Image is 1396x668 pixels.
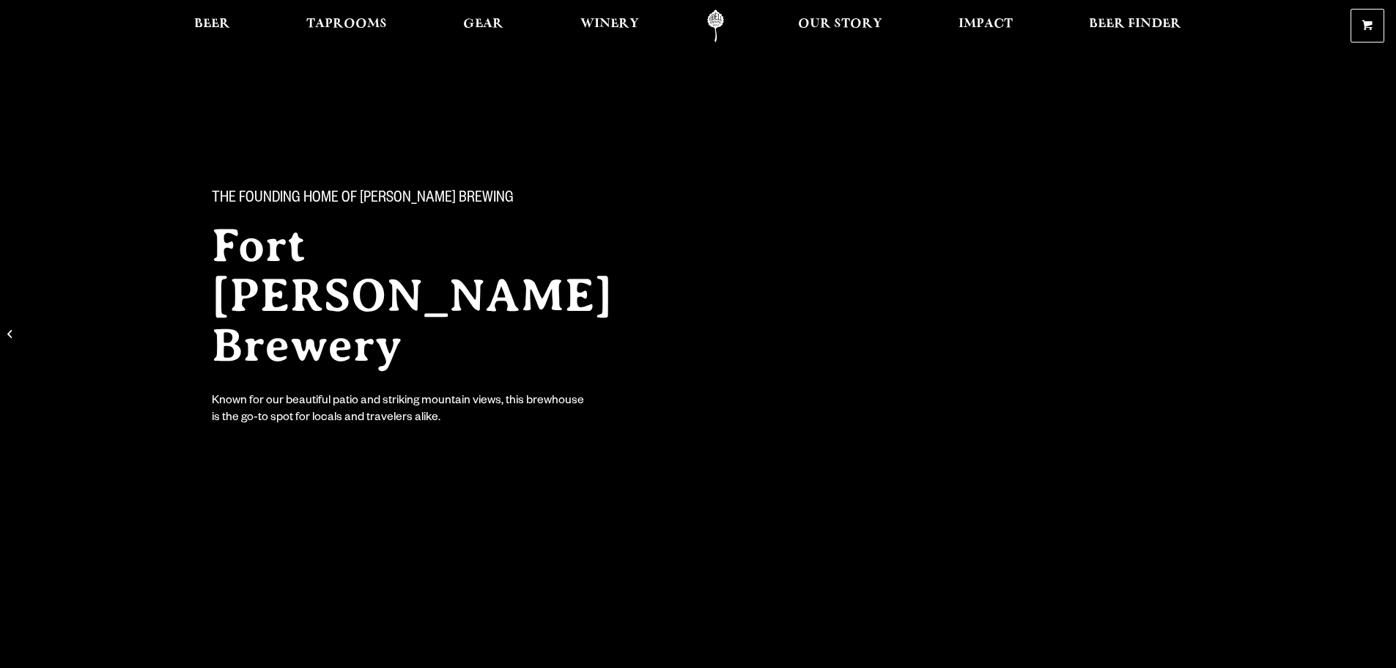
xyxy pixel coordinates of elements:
[571,10,649,43] a: Winery
[212,221,669,370] h2: Fort [PERSON_NAME] Brewery
[949,10,1022,43] a: Impact
[212,190,514,209] span: The Founding Home of [PERSON_NAME] Brewing
[306,18,387,30] span: Taprooms
[580,18,639,30] span: Winery
[297,10,396,43] a: Taprooms
[212,394,587,427] div: Known for our beautiful patio and striking mountain views, this brewhouse is the go-to spot for l...
[463,18,503,30] span: Gear
[194,18,230,30] span: Beer
[1079,10,1191,43] a: Beer Finder
[185,10,240,43] a: Beer
[1089,18,1181,30] span: Beer Finder
[798,18,882,30] span: Our Story
[959,18,1013,30] span: Impact
[789,10,892,43] a: Our Story
[454,10,513,43] a: Gear
[688,10,743,43] a: Odell Home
